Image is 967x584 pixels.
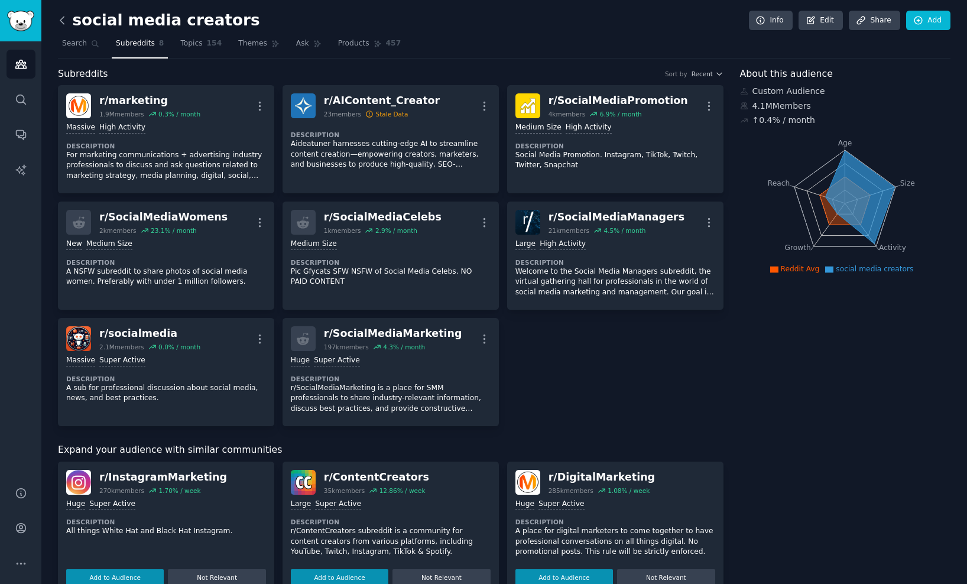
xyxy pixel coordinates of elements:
a: r/SocialMediaCelebs1kmembers2.9% / monthMedium SizeDescriptionPic Gfycats SFW NSFW of Social Medi... [283,202,499,310]
div: r/ SocialMediaManagers [549,210,684,225]
div: High Activity [99,122,145,134]
div: r/ SocialMediaMarketing [324,326,462,341]
a: Topics154 [176,34,226,59]
span: social media creators [836,265,913,273]
div: 4k members [549,110,586,118]
img: ContentCreators [291,470,316,495]
tspan: Reach [767,179,790,187]
div: Large [291,499,311,510]
div: r/ InstagramMarketing [99,470,227,485]
span: Recent [692,70,713,78]
div: 1.08 % / week [608,486,650,495]
p: r/SocialMediaMarketing is a place for SMM professionals to share industry-relevant information, d... [291,383,491,414]
div: Medium Size [291,239,337,250]
div: r/ AIContent_Creator [324,93,440,108]
p: A sub for professional discussion about social media, news, and best practices. [66,383,266,404]
dt: Description [515,142,715,150]
dt: Description [291,518,491,526]
img: GummySearch logo [7,11,34,31]
h2: social media creators [58,11,260,30]
div: Huge [66,499,85,510]
div: 2.1M members [99,343,144,351]
p: Welcome to the Social Media Managers subreddit, the virtual gathering hall for professionals in t... [515,267,715,298]
p: A NSFW subreddit to share photos of social media women. Preferably with under 1 million followers. [66,267,266,287]
div: r/ SocialMediaWomens [99,210,228,225]
span: Themes [238,38,267,49]
span: Subreddits [116,38,155,49]
p: r/ContentCreators subreddit is a community for content creators from various platforms, including... [291,526,491,557]
div: 1.9M members [99,110,144,118]
span: 8 [159,38,164,49]
div: 4.5 % / month [603,226,645,235]
div: 23 members [324,110,361,118]
div: Super Active [314,355,360,366]
div: Huge [291,355,310,366]
dt: Description [291,131,491,139]
span: Products [338,38,369,49]
div: 1.70 % / week [158,486,200,495]
div: Massive [66,355,95,366]
a: r/SocialMediaWomens2kmembers23.1% / monthNewMedium SizeDescriptionA NSFW subreddit to share photo... [58,202,274,310]
p: A place for digital marketers to come together to have professional conversations on all things d... [515,526,715,557]
div: Super Active [315,499,361,510]
div: 4.1M Members [740,100,951,112]
dt: Description [66,142,266,150]
div: r/ socialmedia [99,326,200,341]
span: Subreddits [58,67,108,82]
img: SocialMediaManagers [515,210,540,235]
div: Custom Audience [740,85,951,98]
div: Super Active [99,355,145,366]
dt: Description [515,518,715,526]
div: 21k members [549,226,589,235]
div: 35k members [324,486,365,495]
dt: Description [66,518,266,526]
img: InstagramMarketing [66,470,91,495]
dt: Description [515,258,715,267]
a: Add [906,11,950,31]
div: Super Active [538,499,585,510]
div: r/ ContentCreators [324,470,429,485]
div: Large [515,239,536,250]
img: SocialMediaPromotion [515,93,540,118]
div: 6.9 % / month [600,110,642,118]
div: 23.1 % / month [151,226,197,235]
tspan: Growth [784,244,810,252]
div: High Activity [566,122,612,134]
div: 285k members [549,486,593,495]
div: Stale Data [376,110,408,118]
a: Ask [292,34,326,59]
span: Ask [296,38,309,49]
a: Info [749,11,793,31]
div: r/ marketing [99,93,200,108]
span: Expand your audience with similar communities [58,443,282,458]
div: 270k members [99,486,144,495]
div: 12.86 % / week [379,486,426,495]
p: All things White Hat and Black Hat Instagram. [66,526,266,537]
p: Aideatuner harnesses cutting-edge AI to streamline content creation—empowering creators, marketer... [291,139,491,170]
p: Pic Gfycats SFW NSFW of Social Media Celebs. NO PAID CONTENT [291,267,491,287]
a: Search [58,34,103,59]
a: SocialMediaManagersr/SocialMediaManagers21kmembers4.5% / monthLargeHigh ActivityDescriptionWelcom... [507,202,723,310]
div: r/ SocialMediaPromotion [549,93,688,108]
span: 154 [207,38,222,49]
img: marketing [66,93,91,118]
img: socialmedia [66,326,91,351]
dt: Description [291,375,491,383]
div: New [66,239,82,250]
span: Search [62,38,87,49]
div: 197k members [324,343,369,351]
dt: Description [291,258,491,267]
div: ↑ 0.4 % / month [752,114,815,126]
tspan: Activity [879,244,906,252]
a: Products457 [334,34,405,59]
tspan: Age [838,139,852,147]
img: DigitalMarketing [515,470,540,495]
button: Recent [692,70,723,78]
div: 1k members [324,226,361,235]
div: Massive [66,122,95,134]
div: 2k members [99,226,137,235]
div: Huge [515,499,534,510]
div: Sort by [665,70,687,78]
a: r/SocialMediaMarketing197kmembers4.3% / monthHugeSuper ActiveDescriptionr/SocialMediaMarketing is... [283,318,499,426]
div: 0.3 % / month [158,110,200,118]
